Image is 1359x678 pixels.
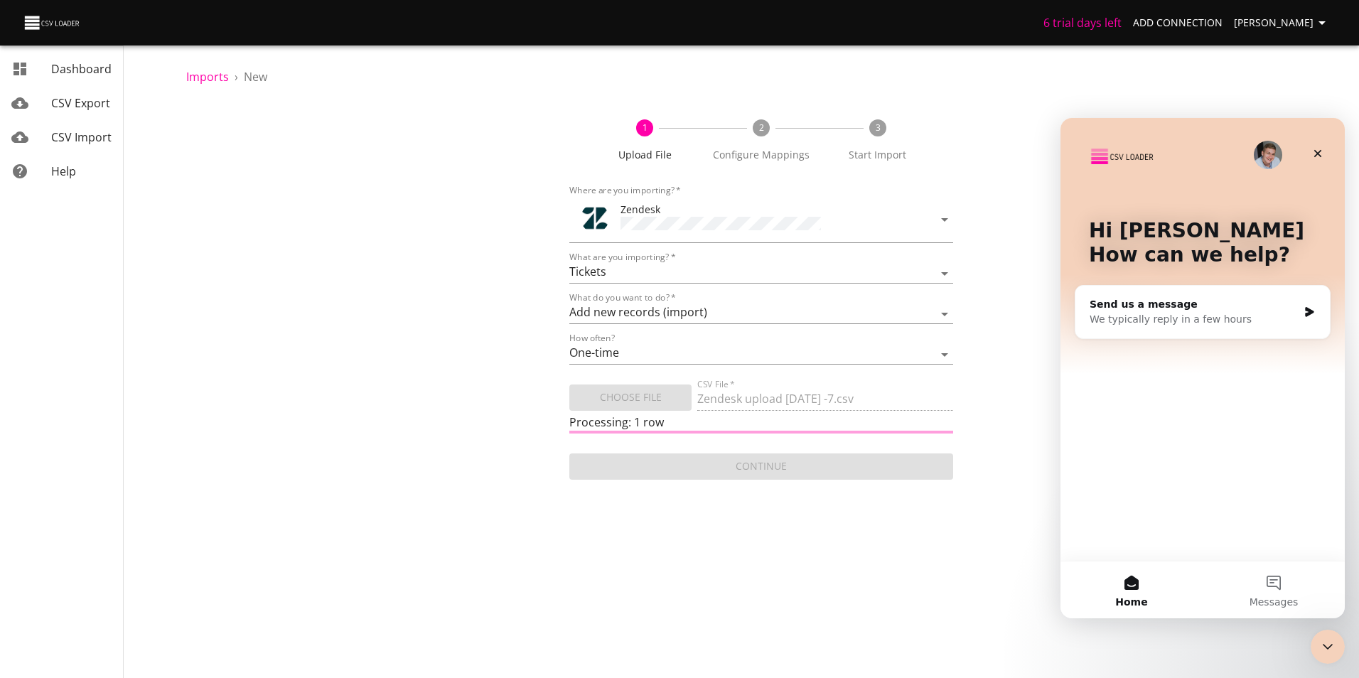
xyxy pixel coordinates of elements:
button: [PERSON_NAME] [1228,10,1336,36]
span: Help [51,163,76,179]
img: CSV Loader [23,13,82,33]
text: 3 [875,122,880,134]
span: New [244,69,267,85]
span: Dashboard [51,61,112,77]
span: Start Import [825,148,930,162]
label: How often? [569,334,615,343]
text: 2 [759,122,764,134]
span: Zendesk [621,203,660,216]
span: CSV Import [51,129,112,145]
span: Processing: 1 row [569,414,664,430]
iframe: Intercom live chat [1311,630,1345,664]
a: Add Connection [1127,10,1228,36]
label: What are you importing? [569,253,675,262]
li: › [235,68,238,85]
span: [PERSON_NAME] [1234,14,1331,32]
span: Configure Mappings [709,148,814,162]
span: Add Connection [1133,14,1223,32]
label: Where are you importing? [569,186,681,195]
text: 1 [643,122,648,134]
a: Imports [186,69,229,85]
img: Zendesk [581,204,609,232]
iframe: Intercom live chat [1060,118,1345,618]
h6: 6 trial days left [1043,13,1122,33]
label: What do you want to do? [569,294,676,302]
div: Tool [581,204,609,232]
label: CSV File [697,380,735,389]
div: ToolZendesk [569,196,952,243]
span: Upload File [592,148,697,162]
span: CSV Export [51,95,110,111]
